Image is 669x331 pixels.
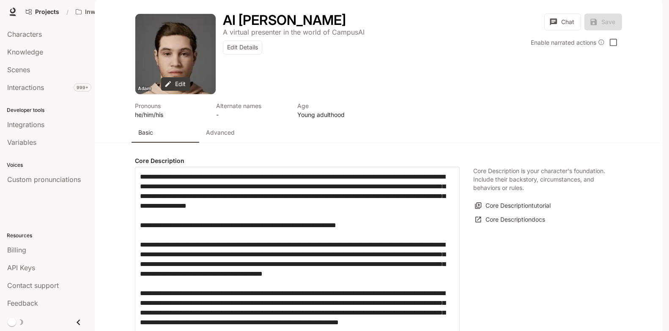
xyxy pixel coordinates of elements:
[297,110,368,119] p: Young adulthood
[138,128,153,137] p: Basic
[223,41,262,54] button: Edit Details
[63,8,72,16] div: /
[206,128,235,137] p: Advanced
[135,14,216,94] button: Open character avatar dialog
[135,157,460,165] h4: Core Description
[223,12,346,28] h1: AI [PERSON_NAME]
[135,101,206,119] button: Open character details dialog
[473,199,553,213] button: Core Descriptiontutorial
[35,8,59,16] span: Projects
[216,110,287,119] p: -
[216,101,287,119] button: Open character details dialog
[22,3,63,20] a: Go to projects
[473,167,609,192] p: Core Description is your character's foundation. Include their backstory, circumstances, and beha...
[223,14,346,27] button: Open character details dialog
[72,3,145,20] button: Open workspace menu
[297,101,368,119] button: Open character details dialog
[544,14,581,30] button: Chat
[297,101,368,110] p: Age
[223,28,365,36] p: A virtual presenter in the world of CampusAI
[135,14,216,94] div: Avatar image
[135,110,206,119] p: he/him/his
[135,101,206,110] p: Pronouns
[85,8,132,16] p: Inworld AI Demos kamil
[161,77,190,91] button: Edit
[531,38,605,47] div: Enable narrated actions
[223,27,365,37] button: Open character details dialog
[216,101,287,110] p: Alternate names
[473,213,547,227] a: Core Descriptiondocs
